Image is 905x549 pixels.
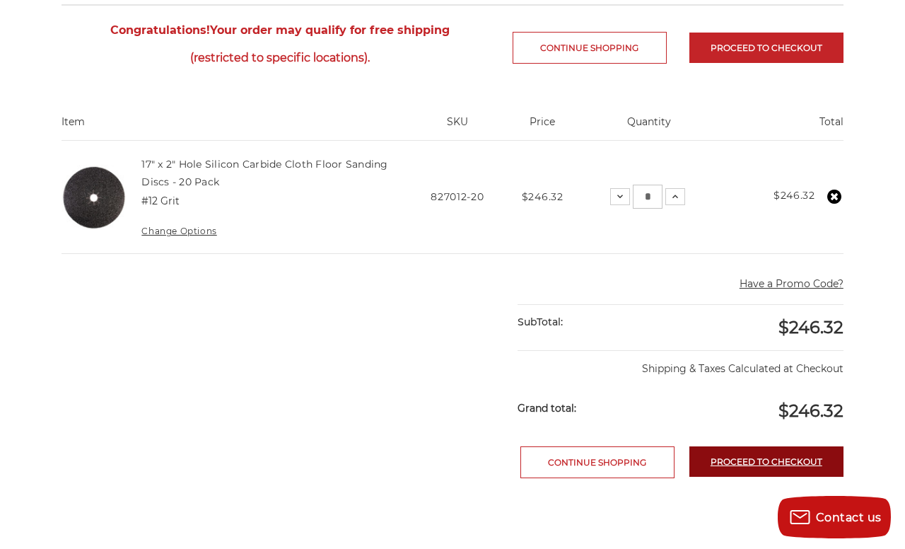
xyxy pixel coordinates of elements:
p: -- or use -- [667,493,843,506]
th: Quantity [580,115,718,140]
a: Proceed to checkout [689,446,843,477]
th: Total [718,115,843,140]
th: SKU [409,115,505,140]
iframe: PayPal-paypal [667,521,843,549]
span: 827012-20 [431,190,484,203]
button: Have a Promo Code? [740,277,843,291]
strong: $246.32 [773,189,815,202]
a: Change Options [141,226,216,236]
span: Contact us [816,511,882,524]
span: $246.32 [778,317,843,337]
strong: Grand total: [518,402,576,415]
span: $246.32 [778,400,843,421]
a: Continue Shopping [513,32,667,64]
span: Your order may qualify for free shipping [62,16,498,71]
img: Silicon Carbide 17" x 2" Cloth Floor Sanding Discs [62,165,127,230]
div: SubTotal: [518,305,680,340]
button: Contact us [778,496,891,538]
a: Continue Shopping [520,446,675,478]
strong: Congratulations! [110,23,210,37]
th: Item [62,115,409,140]
a: Proceed to checkout [689,33,843,63]
th: Price [505,115,580,140]
a: 17" x 2" Hole Silicon Carbide Cloth Floor Sanding Discs - 20 Pack [141,158,387,187]
input: 17" x 2" Hole Silicon Carbide Cloth Floor Sanding Discs - 20 Pack Quantity: [633,185,662,209]
p: Shipping & Taxes Calculated at Checkout [518,350,843,376]
span: $246.32 [522,190,564,203]
span: (restricted to specific locations). [62,44,498,71]
dd: #12 Grit [141,194,180,209]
